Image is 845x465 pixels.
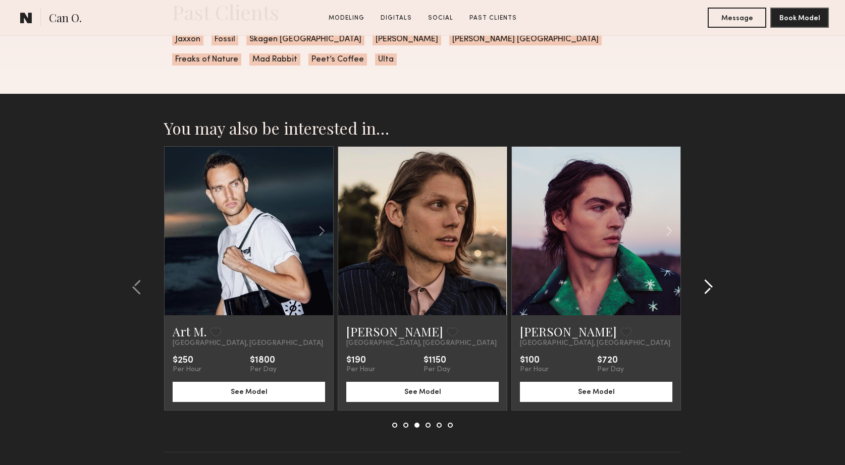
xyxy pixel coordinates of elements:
a: Art M. [173,323,206,339]
a: Book Model [770,13,829,22]
div: $250 [173,356,201,366]
a: Past Clients [465,14,521,23]
button: Book Model [770,8,829,28]
a: See Model [520,387,672,395]
div: Per Hour [520,366,549,374]
span: [PERSON_NAME] [373,33,441,45]
div: $720 [597,356,624,366]
span: Ulta [375,53,397,66]
button: See Model [173,382,325,402]
a: See Model [173,387,325,395]
a: [PERSON_NAME] [346,323,443,339]
span: Freaks of Nature [172,53,241,66]
button: See Model [520,382,672,402]
div: Per Hour [173,366,201,374]
span: [GEOGRAPHIC_DATA], [GEOGRAPHIC_DATA] [346,339,497,347]
div: Per Day [250,366,277,374]
div: $1150 [424,356,450,366]
span: Peet’s Coffee [308,53,367,66]
div: Per Hour [346,366,375,374]
div: $190 [346,356,375,366]
h2: You may also be interested in… [164,118,681,138]
span: [GEOGRAPHIC_DATA], [GEOGRAPHIC_DATA] [173,339,323,347]
button: See Model [346,382,499,402]
span: Can O. [49,10,82,28]
span: Fossil [212,33,238,45]
span: [PERSON_NAME] [GEOGRAPHIC_DATA] [449,33,602,45]
div: $100 [520,356,549,366]
div: Per Day [424,366,450,374]
span: Mad Rabbit [249,53,300,66]
a: Digitals [377,14,416,23]
a: Modeling [325,14,368,23]
a: See Model [346,387,499,395]
span: Jaxxon [172,33,203,45]
button: Message [708,8,766,28]
a: Social [424,14,457,23]
span: [GEOGRAPHIC_DATA], [GEOGRAPHIC_DATA] [520,339,670,347]
div: Per Day [597,366,624,374]
div: $1800 [250,356,277,366]
a: [PERSON_NAME] [520,323,617,339]
span: Skagen [GEOGRAPHIC_DATA] [246,33,364,45]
